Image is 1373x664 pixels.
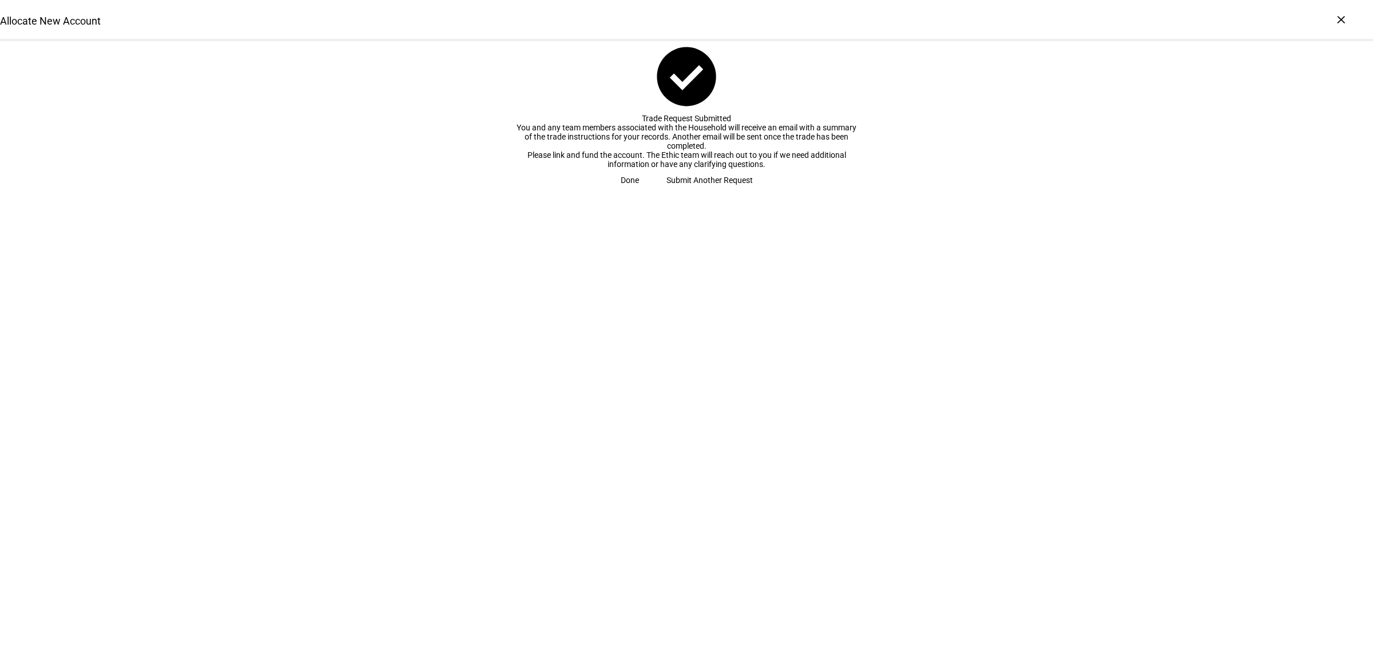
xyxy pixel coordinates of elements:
[515,114,858,123] div: Trade Request Submitted
[653,169,767,192] button: Submit Another Request
[621,169,639,192] span: Done
[1332,10,1350,29] div: ×
[515,150,858,169] div: Please link and fund the account. The Ethic team will reach out to you if we need additional info...
[607,169,653,192] button: Done
[651,41,722,112] mat-icon: check_circle
[515,123,858,150] div: You and any team members associated with the Household will receive an email with a summary of th...
[666,169,753,192] span: Submit Another Request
